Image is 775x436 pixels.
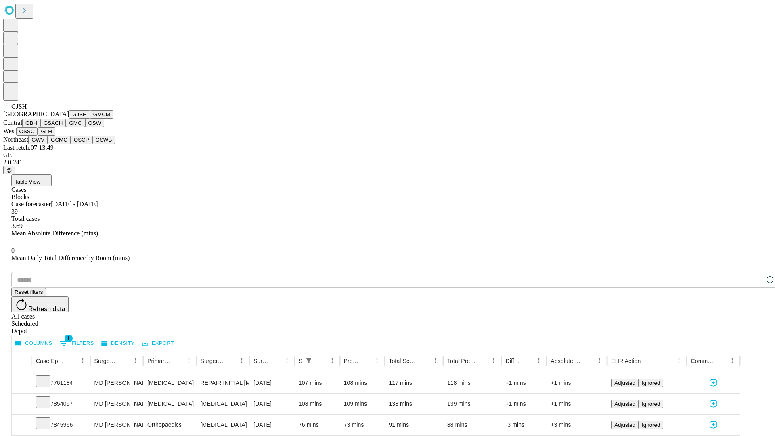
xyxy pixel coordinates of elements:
div: 109 mins [344,394,381,414]
button: GMCM [90,110,113,119]
span: Ignored [642,380,660,386]
button: Sort [119,355,130,367]
div: MD [PERSON_NAME] E Md [94,394,139,414]
button: GLH [38,127,55,136]
button: Menu [236,355,247,367]
button: Sort [522,355,533,367]
div: 117 mins [389,373,439,393]
button: Menu [533,355,545,367]
div: REPAIR INITIAL [MEDICAL_DATA] REDUCIBLE AGE [DEMOGRAPHIC_DATA] OR MORE [201,373,245,393]
div: +1 mins [505,394,542,414]
button: GCMC [48,136,71,144]
div: [DATE] [253,415,291,435]
button: Sort [270,355,281,367]
button: GSWB [92,136,115,144]
div: MD [PERSON_NAME] [PERSON_NAME] [94,415,139,435]
div: Total Scheduled Duration [389,358,418,364]
div: 91 mins [389,415,439,435]
button: Ignored [639,379,663,387]
button: Sort [641,355,653,367]
span: GJSH [11,103,27,110]
button: Menu [673,355,685,367]
div: +1 mins [551,373,603,393]
div: Absolute Difference [551,358,582,364]
button: GSACH [40,119,66,127]
button: Adjusted [611,400,639,408]
div: Surgery Date [253,358,269,364]
span: [GEOGRAPHIC_DATA] [3,111,69,117]
span: Mean Absolute Difference (mins) [11,230,98,237]
div: [MEDICAL_DATA] MEDIAL OR LATERAL MENISCECTOMY [201,415,245,435]
div: 118 mins [447,373,498,393]
button: Menu [430,355,441,367]
span: 39 [11,208,18,215]
div: 7845966 [36,415,86,435]
span: Adjusted [614,380,635,386]
span: Ignored [642,401,660,407]
button: Sort [715,355,727,367]
div: [DATE] [253,394,291,414]
button: Table View [11,174,52,186]
button: Sort [582,355,594,367]
div: 88 mins [447,415,498,435]
button: Refresh data [11,296,69,312]
div: Surgeon Name [94,358,118,364]
div: Difference [505,358,521,364]
div: [MEDICAL_DATA] [201,394,245,414]
button: Expand [16,418,28,432]
div: 73 mins [344,415,381,435]
button: Ignored [639,400,663,408]
div: Orthopaedics [147,415,192,435]
span: Adjusted [614,422,635,428]
div: +1 mins [505,373,542,393]
span: 3.69 [11,222,23,229]
span: 1 [65,334,73,342]
div: 2.0.241 [3,159,772,166]
div: +3 mins [551,415,603,435]
button: Export [140,337,176,350]
button: Sort [360,355,371,367]
div: [DATE] [253,373,291,393]
div: +1 mins [551,394,603,414]
button: Sort [225,355,236,367]
span: Ignored [642,422,660,428]
span: 0 [11,247,15,254]
div: 108 mins [344,373,381,393]
button: Menu [130,355,141,367]
div: Comments [691,358,714,364]
span: Last fetch: 07:13:49 [3,144,54,151]
div: 139 mins [447,394,498,414]
span: Reset filters [15,289,43,295]
div: 107 mins [299,373,336,393]
button: OSCP [71,136,92,144]
div: 7854097 [36,394,86,414]
button: Menu [488,355,499,367]
div: 138 mins [389,394,439,414]
button: Menu [281,355,293,367]
button: GBH [22,119,40,127]
div: MD [PERSON_NAME] E Md [94,373,139,393]
div: -3 mins [505,415,542,435]
span: Northeast [3,136,28,143]
button: GJSH [69,110,90,119]
div: [MEDICAL_DATA] [147,394,192,414]
span: Case forecaster [11,201,51,208]
button: GMC [66,119,85,127]
button: Menu [77,355,88,367]
div: Scheduled In Room Duration [299,358,302,364]
span: [DATE] - [DATE] [51,201,98,208]
div: Primary Service [147,358,171,364]
span: Central [3,119,22,126]
div: EHR Action [611,358,641,364]
button: Menu [371,355,383,367]
button: Sort [419,355,430,367]
span: @ [6,167,12,173]
button: Show filters [303,355,314,367]
div: Predicted In Room Duration [344,358,360,364]
div: 7761184 [36,373,86,393]
button: OSSC [16,127,38,136]
span: Mean Daily Total Difference by Room (mins) [11,254,130,261]
span: West [3,128,16,134]
button: Adjusted [611,379,639,387]
div: 1 active filter [303,355,314,367]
